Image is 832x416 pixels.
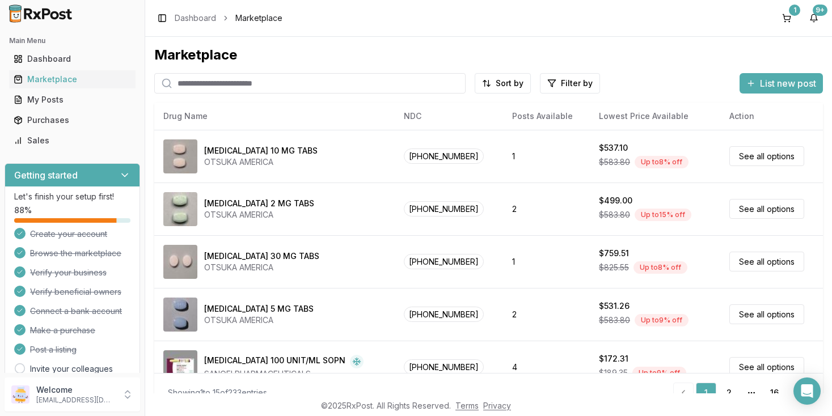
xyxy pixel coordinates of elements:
[9,130,136,151] a: Sales
[778,9,796,27] button: 1
[395,103,503,130] th: NDC
[503,288,590,341] td: 2
[599,315,630,326] span: $583.80
[9,69,136,90] a: Marketplace
[633,261,687,274] div: Up to 8 % off
[204,198,314,209] div: [MEDICAL_DATA] 2 MG TABS
[503,182,590,235] td: 2
[590,103,720,130] th: Lowest Price Available
[9,49,136,69] a: Dashboard
[503,341,590,393] td: 4
[5,5,77,23] img: RxPost Logo
[14,168,78,182] h3: Getting started
[635,314,689,326] div: Up to 9 % off
[204,303,314,315] div: [MEDICAL_DATA] 5 MG TABS
[599,367,628,379] span: $189.35
[404,148,484,164] span: [PHONE_NUMBER]
[729,304,804,324] a: See all options
[36,384,115,396] p: Welcome
[204,145,318,156] div: [MEDICAL_DATA] 10 MG TABS
[11,385,29,404] img: User avatar
[204,355,345,368] div: [MEDICAL_DATA] 100 UNIT/ML SOPN
[496,78,523,89] span: Sort by
[599,300,630,312] div: $531.26
[719,383,739,403] a: 2
[175,12,282,24] nav: breadcrumb
[789,5,800,16] div: 1
[5,91,140,109] button: My Posts
[696,383,716,403] a: 1
[455,401,479,410] a: Terms
[14,114,131,126] div: Purchases
[404,359,484,375] span: [PHONE_NUMBER]
[599,209,630,220] span: $583.80
[740,73,823,94] button: List new post
[14,191,130,202] p: Let's finish your setup first!
[9,110,136,130] a: Purchases
[404,254,484,269] span: [PHONE_NUMBER]
[503,103,590,130] th: Posts Available
[599,353,628,364] div: $172.31
[30,267,107,278] span: Verify your business
[204,262,319,273] div: OTSUKA AMERICA
[30,344,77,355] span: Post a listing
[163,350,197,384] img: Admelog SoloStar 100 UNIT/ML SOPN
[787,383,809,403] a: Go to next page
[168,387,267,398] div: Showing 1 to 15 of 233 entries
[5,50,140,68] button: Dashboard
[9,36,136,45] h2: Main Menu
[764,383,784,403] a: 16
[204,315,314,326] div: OTSUKA AMERICA
[5,131,140,150] button: Sales
[175,12,216,24] a: Dashboard
[14,94,131,105] div: My Posts
[599,195,632,206] div: $499.00
[813,5,827,16] div: 9+
[30,305,122,317] span: Connect a bank account
[154,103,395,130] th: Drug Name
[204,156,318,168] div: OTSUKA AMERICA
[5,70,140,88] button: Marketplace
[30,363,113,375] a: Invite your colleagues
[30,286,121,298] span: Verify beneficial owners
[599,156,630,168] span: $583.80
[729,252,804,271] a: See all options
[720,103,823,130] th: Action
[14,53,131,65] div: Dashboard
[635,209,691,221] div: Up to 15 % off
[14,135,131,146] div: Sales
[235,12,282,24] span: Marketplace
[805,9,823,27] button: 9+
[475,73,531,94] button: Sort by
[729,199,804,219] a: See all options
[503,235,590,288] td: 1
[540,73,600,94] button: Filter by
[154,46,823,64] div: Marketplace
[760,77,816,90] span: List new post
[404,307,484,322] span: [PHONE_NUMBER]
[729,146,804,166] a: See all options
[635,156,689,168] div: Up to 8 % off
[14,74,131,85] div: Marketplace
[793,377,821,405] div: Open Intercom Messenger
[483,401,511,410] a: Privacy
[9,90,136,110] a: My Posts
[204,251,319,262] div: [MEDICAL_DATA] 30 MG TABS
[204,368,364,380] div: SANOFI PHARMACEUTICALS
[163,139,197,173] img: Abilify 10 MG TABS
[163,192,197,226] img: Abilify 2 MG TABS
[30,325,95,336] span: Make a purchase
[204,209,314,220] div: OTSUKA AMERICA
[404,201,484,217] span: [PHONE_NUMBER]
[632,367,686,379] div: Up to 9 % off
[503,130,590,182] td: 1
[30,248,121,259] span: Browse the marketplace
[599,262,629,273] span: $825.55
[740,79,823,90] a: List new post
[561,78,593,89] span: Filter by
[599,142,628,154] div: $537.10
[163,245,197,279] img: Abilify 30 MG TABS
[36,396,115,405] p: [EMAIL_ADDRESS][DOMAIN_NAME]
[673,383,809,403] nav: pagination
[5,111,140,129] button: Purchases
